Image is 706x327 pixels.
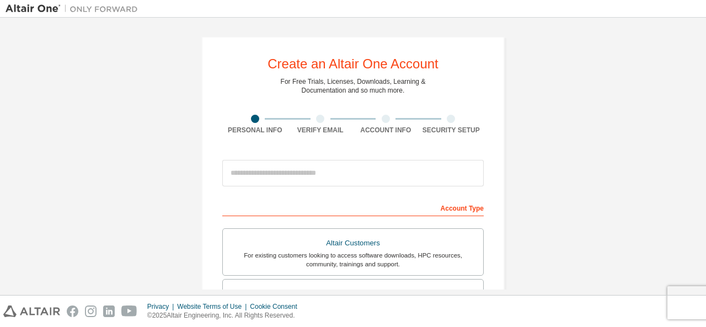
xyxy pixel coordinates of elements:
div: For existing customers looking to access software downloads, HPC resources, community, trainings ... [229,251,477,269]
div: Personal Info [222,126,288,135]
img: altair_logo.svg [3,305,60,317]
div: Account Type [222,199,484,216]
div: Account Info [353,126,419,135]
div: Students [229,286,477,302]
div: For Free Trials, Licenses, Downloads, Learning & Documentation and so much more. [281,77,426,95]
div: Privacy [147,302,177,311]
p: © 2025 Altair Engineering, Inc. All Rights Reserved. [147,311,304,320]
div: Cookie Consent [250,302,303,311]
div: Verify Email [288,126,354,135]
img: youtube.svg [121,305,137,317]
img: instagram.svg [85,305,97,317]
img: Altair One [6,3,143,14]
img: facebook.svg [67,305,78,317]
div: Website Terms of Use [177,302,250,311]
div: Altair Customers [229,235,477,251]
img: linkedin.svg [103,305,115,317]
div: Create an Altair One Account [268,57,438,71]
div: Security Setup [419,126,484,135]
